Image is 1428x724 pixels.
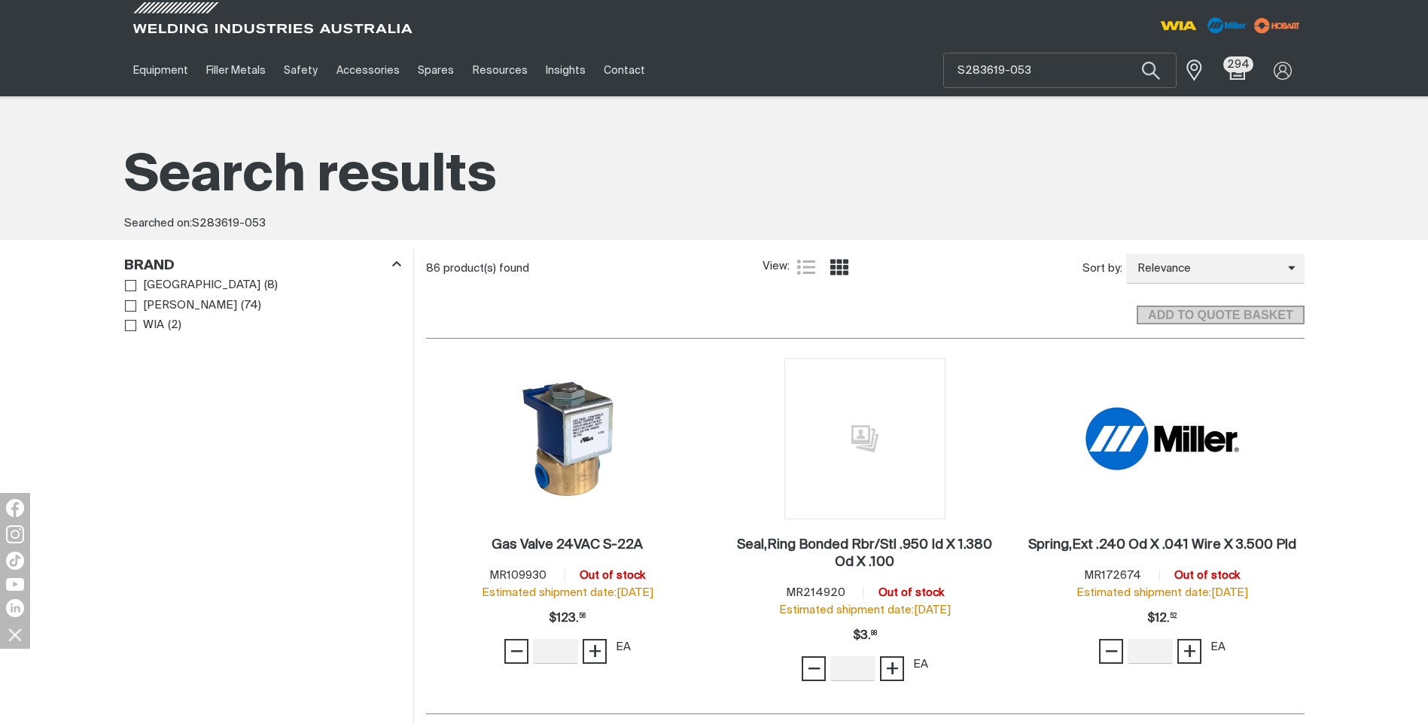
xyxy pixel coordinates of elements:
[409,44,463,96] a: Spares
[124,44,197,96] a: Equipment
[6,499,24,517] img: Facebook
[1170,613,1177,619] sup: 52
[327,44,409,96] a: Accessories
[807,656,821,681] span: −
[853,621,877,651] span: $3.
[487,358,648,519] img: Gas Valve 24VAC S-22A
[549,604,586,634] div: Price
[1082,358,1243,519] img: Spring,Ext .240 Od X .041 Wire X 3.500 Pld
[1028,538,1296,552] h2: Spring,Ext .240 Od X .041 Wire X 3.500 Pld
[1126,260,1288,278] span: Relevance
[588,638,602,664] span: +
[1147,604,1177,634] div: Price
[1183,638,1197,664] span: +
[143,297,237,315] span: [PERSON_NAME]
[143,317,164,334] span: WIA
[786,587,845,598] span: MR214920
[1082,260,1122,278] span: Sort by:
[125,275,261,296] a: [GEOGRAPHIC_DATA]
[595,44,654,96] a: Contact
[124,249,401,336] aside: Filters
[1210,639,1226,656] div: EA
[1084,570,1141,581] span: MR172674
[6,552,24,570] img: TikTok
[510,638,524,664] span: −
[1076,587,1248,598] span: Estimated shipment date: [DATE]
[579,613,586,619] sup: 56
[492,537,643,554] a: Gas Valve 24VAC S-22A
[853,621,877,651] div: Price
[492,538,643,552] h2: Gas Valve 24VAC S-22A
[878,587,944,598] span: Out of stock
[885,656,900,681] span: +
[737,538,992,569] h2: Seal,Ring Bonded Rbr/Stl .950 Id X 1.380 Od X .100
[1174,570,1240,581] span: Out of stock
[1137,306,1304,325] button: Add selected products to the shopping cart
[426,249,1305,287] section: Product list controls
[482,587,653,598] span: Estimated shipment date: [DATE]
[489,570,547,581] span: MR109930
[784,358,945,519] img: No image for this product
[797,258,815,276] a: List view
[1028,537,1296,554] a: Spring,Ext .240 Od X .041 Wire X 3.500 Pld
[6,599,24,617] img: LinkedIn
[443,263,529,274] span: product(s) found
[1250,14,1305,37] img: miller
[125,315,165,336] a: WIA
[1147,604,1177,634] span: $12.
[264,277,278,294] span: ( 8 )
[779,604,951,616] span: Estimated shipment date: [DATE]
[580,570,645,581] span: Out of stock
[192,218,266,229] span: S283619-053
[124,215,1305,233] div: Searched on:
[1104,638,1119,664] span: −
[6,525,24,543] img: Instagram
[944,53,1176,87] input: Product name or item number...
[124,143,1305,210] h1: Search results
[275,44,327,96] a: Safety
[2,622,28,647] img: hide socials
[616,639,631,656] div: EA
[537,44,595,96] a: Insights
[763,258,790,275] span: View:
[168,317,181,334] span: ( 2 )
[731,537,1000,571] a: Seal,Ring Bonded Rbr/Stl .950 Id X 1.380 Od X .100
[124,257,175,275] h3: Brand
[426,288,1305,330] section: Add to cart control
[143,277,260,294] span: [GEOGRAPHIC_DATA]
[549,604,586,634] span: $123.
[241,297,261,315] span: ( 74 )
[125,296,238,316] a: [PERSON_NAME]
[125,275,400,336] ul: Brand
[197,44,275,96] a: Filler Metals
[1138,306,1302,325] span: ADD TO QUOTE BASKET
[124,255,401,275] div: Brand
[6,578,24,591] img: YouTube
[426,261,763,276] div: 86
[913,656,928,674] div: EA
[1125,53,1177,88] button: Search products
[124,44,1009,96] nav: Main
[463,44,536,96] a: Resources
[871,631,877,637] sup: 88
